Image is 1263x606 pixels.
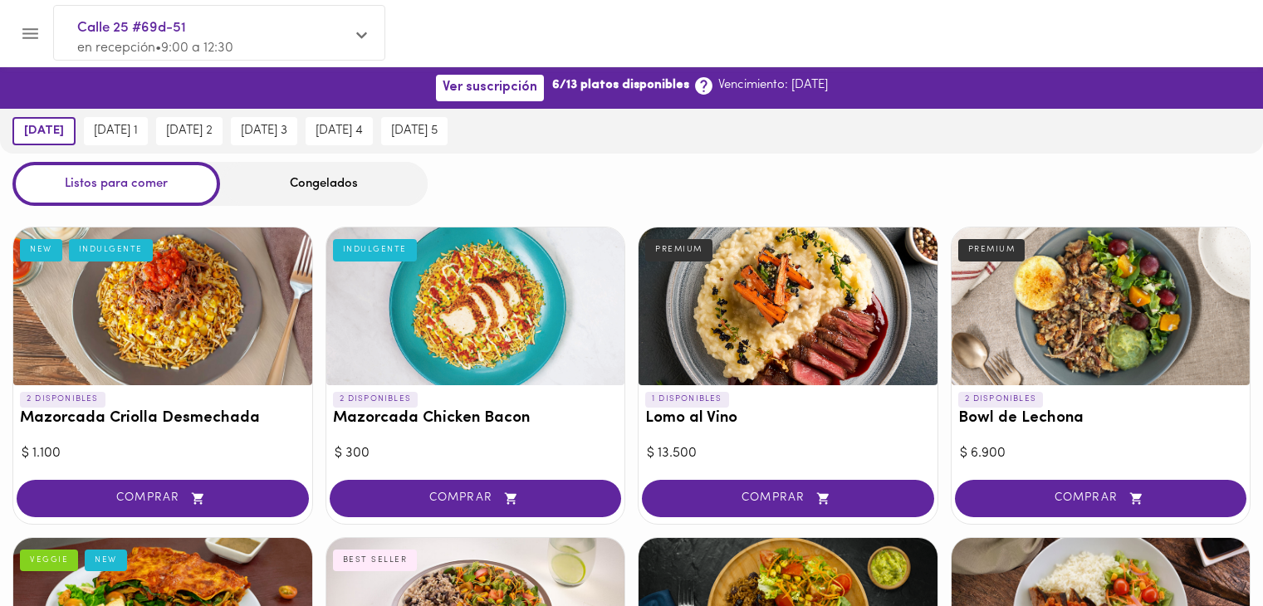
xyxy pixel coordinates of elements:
span: COMPRAR [663,491,913,506]
h3: Lomo al Vino [645,410,931,428]
button: Menu [10,13,51,54]
h3: Bowl de Lechona [958,410,1244,428]
div: Listos para comer [12,162,220,206]
span: [DATE] 5 [391,124,438,139]
span: COMPRAR [37,491,288,506]
span: [DATE] 2 [166,124,213,139]
h3: Mazorcada Chicken Bacon [333,410,619,428]
span: COMPRAR [976,491,1226,506]
div: VEGGIE [20,550,78,571]
div: $ 1.100 [22,444,304,463]
span: Ver suscripción [443,80,537,95]
p: 2 DISPONIBLES [20,392,105,407]
div: BEST SELLER [333,550,418,571]
div: NEW [20,239,62,261]
div: $ 300 [335,444,617,463]
div: Mazorcada Chicken Bacon [326,227,625,385]
div: $ 6.900 [960,444,1242,463]
div: INDULGENTE [333,239,417,261]
button: Ver suscripción [436,75,544,100]
button: [DATE] 1 [84,117,148,145]
div: Lomo al Vino [639,227,937,385]
span: Calle 25 #69d-51 [77,17,345,39]
div: PREMIUM [645,239,712,261]
p: 2 DISPONIBLES [958,392,1044,407]
button: [DATE] 4 [306,117,373,145]
button: COMPRAR [17,480,309,517]
div: Bowl de Lechona [952,227,1251,385]
div: PREMIUM [958,239,1026,261]
div: $ 13.500 [647,444,929,463]
span: [DATE] [24,124,64,139]
button: [DATE] [12,117,76,145]
div: INDULGENTE [69,239,153,261]
button: [DATE] 5 [381,117,448,145]
button: COMPRAR [330,480,622,517]
span: [DATE] 1 [94,124,138,139]
button: [DATE] 2 [156,117,223,145]
p: 2 DISPONIBLES [333,392,419,407]
div: NEW [85,550,127,571]
span: [DATE] 4 [316,124,363,139]
button: COMPRAR [955,480,1247,517]
span: COMPRAR [350,491,601,506]
button: COMPRAR [642,480,934,517]
span: [DATE] 3 [241,124,287,139]
button: [DATE] 3 [231,117,297,145]
div: Mazorcada Criolla Desmechada [13,227,312,385]
h3: Mazorcada Criolla Desmechada [20,410,306,428]
p: 1 DISPONIBLES [645,392,729,407]
div: Congelados [220,162,428,206]
span: en recepción • 9:00 a 12:30 [77,42,233,55]
b: 6/13 platos disponibles [552,76,689,94]
p: Vencimiento: [DATE] [718,76,828,94]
